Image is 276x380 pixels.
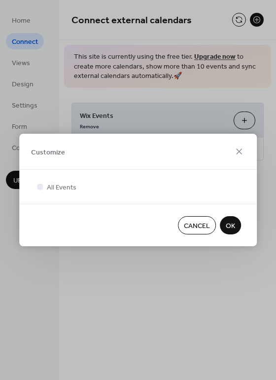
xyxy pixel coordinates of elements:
[31,147,65,157] span: Customize
[226,221,235,231] span: OK
[220,216,241,234] button: OK
[184,221,210,231] span: Cancel
[178,216,216,234] button: Cancel
[47,183,76,193] span: All Events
